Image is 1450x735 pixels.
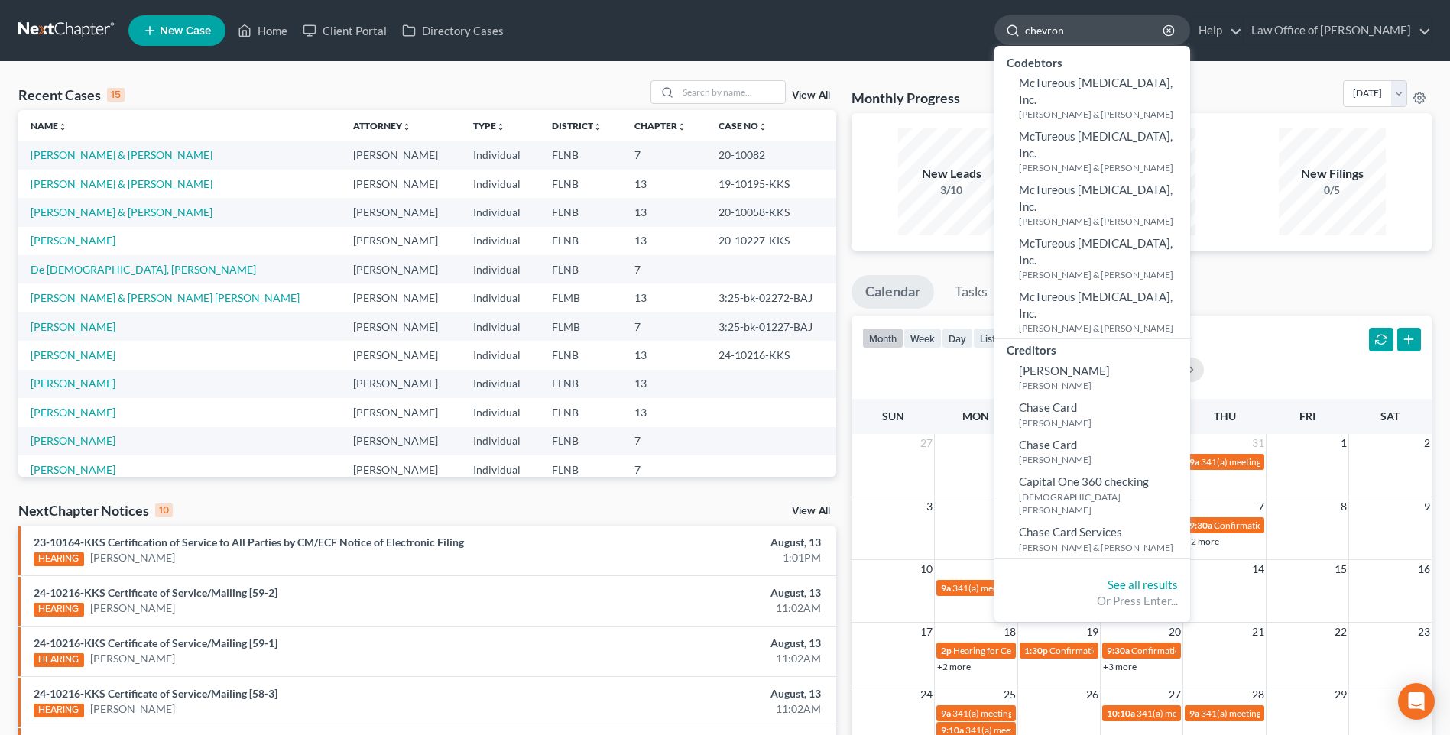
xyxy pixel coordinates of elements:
[461,170,540,198] td: Individual
[31,377,115,390] a: [PERSON_NAME]
[758,122,767,131] i: unfold_more
[1019,364,1110,377] span: [PERSON_NAME]
[31,348,115,361] a: [PERSON_NAME]
[90,651,175,666] a: [PERSON_NAME]
[1251,434,1266,452] span: 31
[706,283,836,312] td: 3:25-bk-02272-BAJ
[706,312,836,341] td: 3:25-bk-01227-BAJ
[1107,707,1135,719] span: 10:10a
[1019,379,1186,392] small: [PERSON_NAME]
[706,198,836,226] td: 20-10058-KKS
[994,52,1190,71] div: Codebtors
[461,341,540,369] td: Individual
[540,141,622,169] td: FLNB
[1422,434,1432,452] span: 2
[1251,685,1266,704] span: 28
[31,148,212,161] a: [PERSON_NAME] & [PERSON_NAME]
[540,455,622,484] td: FLNB
[540,283,622,312] td: FLMB
[1398,683,1435,720] div: Open Intercom Messenger
[34,636,277,649] a: 24-10216-KKS Certificate of Service/Mailing [59-1]
[341,341,461,369] td: [PERSON_NAME]
[1201,456,1348,468] span: 341(a) meeting for [PERSON_NAME]
[1251,623,1266,641] span: 21
[622,427,706,455] td: 7
[994,285,1190,338] a: McTureous [MEDICAL_DATA], Inc.[PERSON_NAME] & [PERSON_NAME]
[90,601,175,616] a: [PERSON_NAME]
[461,227,540,255] td: Individual
[1002,685,1017,704] span: 25
[1186,536,1219,547] a: +2 more
[31,263,256,276] a: De [DEMOGRAPHIC_DATA], [PERSON_NAME]
[394,17,511,44] a: Directory Cases
[569,686,821,701] div: August, 13
[34,704,84,717] div: HEARING
[903,328,942,348] button: week
[882,410,904,423] span: Sun
[1019,438,1077,452] span: Chase Card
[341,398,461,426] td: [PERSON_NAME]
[341,370,461,398] td: [PERSON_NAME]
[341,455,461,484] td: [PERSON_NAME]
[1019,183,1173,212] span: McTureous [MEDICAL_DATA], Inc.
[1019,236,1173,266] span: McTureous [MEDICAL_DATA], Inc.
[1416,560,1432,578] span: 16
[622,370,706,398] td: 13
[994,396,1190,433] a: Chase Card[PERSON_NAME]
[792,506,830,516] a: View All
[31,234,115,247] a: [PERSON_NAME]
[994,71,1190,125] a: McTureous [MEDICAL_DATA], Inc.[PERSON_NAME] & [PERSON_NAME]
[919,623,934,641] span: 17
[569,585,821,601] div: August, 13
[1380,410,1400,423] span: Sat
[1107,645,1130,656] span: 9:30a
[1019,453,1186,466] small: [PERSON_NAME]
[34,586,277,599] a: 24-10216-KKS Certificate of Service/Mailing [59-2]
[461,398,540,426] td: Individual
[706,141,836,169] td: 20-10082
[792,90,830,101] a: View All
[1019,215,1186,228] small: [PERSON_NAME] & [PERSON_NAME]
[461,370,540,398] td: Individual
[540,227,622,255] td: FLNB
[1416,623,1432,641] span: 23
[58,122,67,131] i: unfold_more
[898,183,1005,198] div: 3/10
[1007,593,1178,609] div: Or Press Enter...
[678,81,785,103] input: Search by name...
[569,651,821,666] div: 11:02AM
[31,463,115,476] a: [PERSON_NAME]
[34,653,84,667] div: HEARING
[1019,474,1149,488] span: Capital One 360 checking
[1422,497,1432,516] span: 9
[1167,685,1182,704] span: 27
[941,707,951,719] span: 9a
[461,255,540,283] td: Individual
[677,122,686,131] i: unfold_more
[353,120,411,131] a: Attorneyunfold_more
[155,503,173,517] div: 10
[706,341,836,369] td: 24-10216-KKS
[994,433,1190,471] a: Chase Card[PERSON_NAME]
[569,701,821,717] div: 11:02AM
[34,603,84,617] div: HEARING
[540,341,622,369] td: FLNB
[994,359,1190,397] a: [PERSON_NAME][PERSON_NAME]
[941,275,1001,309] a: Tasks
[569,550,821,565] div: 1:01PM
[1085,623,1100,641] span: 19
[1019,108,1186,121] small: [PERSON_NAME] & [PERSON_NAME]
[1025,16,1165,44] input: Search by name...
[1189,456,1199,468] span: 9a
[31,320,115,333] a: [PERSON_NAME]
[1333,560,1348,578] span: 15
[473,120,505,131] a: Typeunfold_more
[31,120,67,131] a: Nameunfold_more
[622,341,706,369] td: 13
[31,291,300,304] a: [PERSON_NAME] & [PERSON_NAME] [PERSON_NAME]
[994,470,1190,520] a: Capital One 360 checking[DEMOGRAPHIC_DATA][PERSON_NAME]
[706,227,836,255] td: 20-10227-KKS
[461,198,540,226] td: Individual
[1279,165,1386,183] div: New Filings
[1201,707,1348,719] span: 341(a) meeting for [PERSON_NAME]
